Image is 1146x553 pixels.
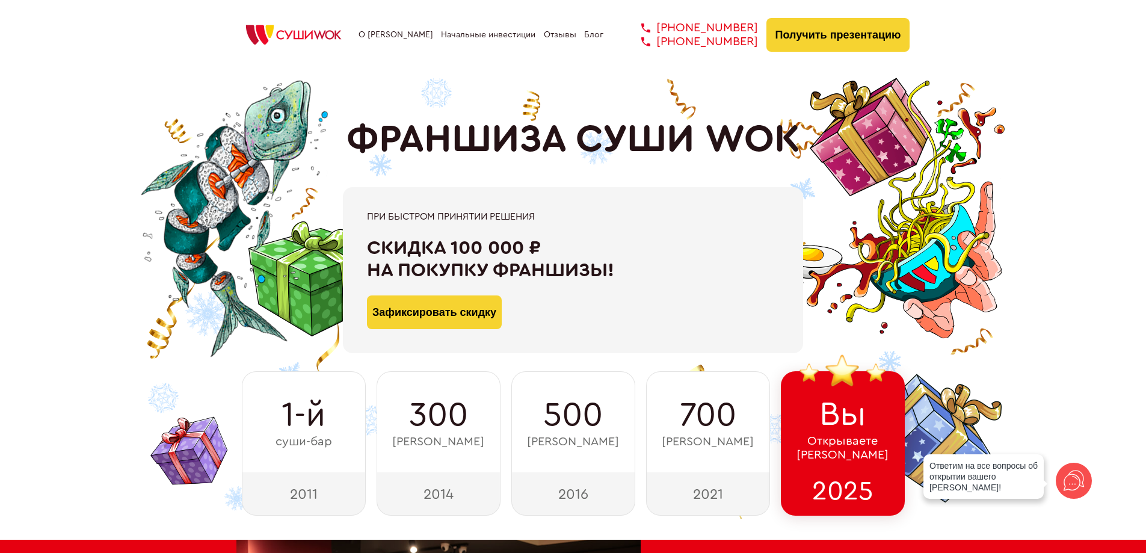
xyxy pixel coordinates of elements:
div: 2014 [377,472,501,516]
span: 300 [409,396,468,434]
span: Вы [819,395,866,434]
div: 2025 [781,472,905,516]
a: [PHONE_NUMBER] [623,35,758,49]
div: При быстром принятии решения [367,211,779,222]
h1: ФРАНШИЗА СУШИ WOK [347,117,800,162]
div: 2016 [511,472,635,516]
div: 2021 [646,472,770,516]
button: Получить презентацию [766,18,910,52]
div: Ответим на все вопросы об открытии вашего [PERSON_NAME]! [923,454,1044,499]
span: суши-бар [276,435,332,449]
a: Начальные инвестиции [441,30,535,40]
span: [PERSON_NAME] [662,435,754,449]
span: 700 [680,396,736,434]
a: [PHONE_NUMBER] [623,21,758,35]
div: Скидка 100 000 ₽ на покупку франшизы! [367,237,779,282]
a: О [PERSON_NAME] [359,30,433,40]
a: Отзывы [544,30,576,40]
span: [PERSON_NAME] [527,435,619,449]
div: 2011 [242,472,366,516]
button: Зафиксировать скидку [367,295,502,329]
span: 500 [543,396,603,434]
span: [PERSON_NAME] [392,435,484,449]
img: СУШИWOK [236,22,351,48]
span: 1-й [282,396,325,434]
a: Блог [584,30,603,40]
span: Открываете [PERSON_NAME] [796,434,889,462]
